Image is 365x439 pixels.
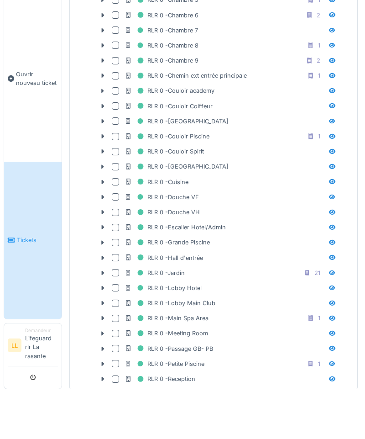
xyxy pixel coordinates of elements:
li: Lifeguard rlr La rasante [25,373,58,410]
span: Ouvrir nouveau ticket [16,116,58,133]
div: RLR 0 -Chemin ext entrée principale [125,116,247,127]
li: LL [8,385,21,398]
div: RLR 0 -Chambre 3 [125,10,198,21]
div: 1 [318,117,320,126]
div: RLR 0 -Chambre 8 [125,86,198,97]
div: RLR 0 -Douche VF [125,238,199,249]
div: RLR 0 -Chambre 5 [125,40,198,52]
div: 2 [317,57,320,66]
div: RLR 0 -Passage GB- PB [125,389,213,401]
a: Tickets [4,208,62,365]
div: RLR 0 -Grande Piscine [125,283,210,294]
span: Tickets [17,282,58,291]
div: RLR 0 -Chambre 6 [125,56,198,67]
div: RLR 0 -Hall d'entrée [125,298,203,310]
a: Ouvrir nouveau ticket [4,42,62,208]
div: RLR 0 -Petite Piscine [125,404,204,416]
div: 21 [314,315,320,323]
div: RLR 0 -[GEOGRAPHIC_DATA] [125,162,229,173]
div: RLR 0 -[GEOGRAPHIC_DATA] [125,207,229,218]
div: Demandeur [25,373,58,380]
div: 1 [318,26,320,35]
div: RLR 0 -Couloir Piscine [125,177,209,188]
div: RLR 0 -Lobby Hotel [125,328,202,340]
div: RLR 0 -Meeting Room [125,374,208,385]
div: 1 [318,42,320,50]
div: 1 [318,360,320,369]
div: 1 [318,178,320,187]
div: 1 [318,406,320,414]
div: RLR 0 -Escalier Hotel/Admin [125,268,226,279]
a: LL DemandeurLifeguard rlr La rasante [8,373,58,413]
div: 1 [318,87,320,96]
div: RLR 0 -Douche VH [125,253,200,264]
div: RLR 0 -Chambre 7 [125,71,198,82]
div: RLR 0 -Couloir academy [125,131,214,143]
div: RLR 0 -Main Spa Area [125,359,209,370]
div: RLR 0 -Chambre 9 [125,101,198,112]
div: RLR 0 -Reception [125,419,195,431]
img: Badge_color-CXgf-gQk.svg [19,9,47,37]
div: RLR 0 -Couloir Coiffeur [125,147,213,158]
div: RLR 0 -Chambre 4 [125,25,198,37]
div: RLR 0 -Lobby Main Club [125,344,215,355]
div: RLR 0 -Jardin [125,313,185,325]
div: RLR 0 -Couloir Spirit [125,192,204,203]
div: RLR 0 -Cuisine [125,222,188,234]
div: 2 [317,102,320,111]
